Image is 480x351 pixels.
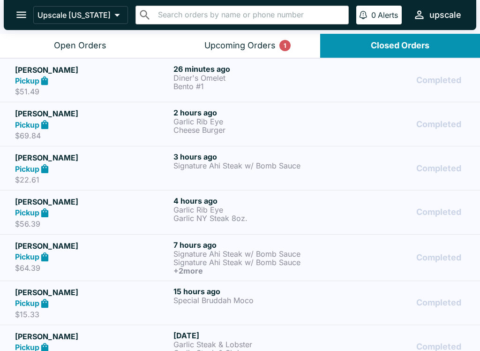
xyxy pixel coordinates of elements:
[15,298,39,308] strong: Pickup
[15,263,170,273] p: $64.39
[173,64,328,74] h6: 26 minutes ago
[33,6,128,24] button: Upscale [US_STATE]
[15,219,170,229] p: $56.39
[15,310,170,319] p: $15.33
[173,258,328,267] p: Signature Ahi Steak w/ Bomb Sauce
[15,131,170,140] p: $69.84
[173,152,328,161] h6: 3 hours ago
[15,287,170,298] h5: [PERSON_NAME]
[173,196,328,206] h6: 4 hours ago
[15,175,170,184] p: $22.61
[173,250,328,258] p: Signature Ahi Steak w/ Bomb Sauce
[284,41,286,50] p: 1
[173,117,328,126] p: Garlic Rib Eye
[15,87,170,96] p: $51.49
[15,108,170,119] h5: [PERSON_NAME]
[9,3,33,27] button: open drawer
[173,331,328,340] h6: [DATE]
[54,40,106,51] div: Open Orders
[173,340,328,349] p: Garlic Steak & Lobster
[173,108,328,117] h6: 2 hours ago
[173,206,328,214] p: Garlic Rib Eye
[15,76,39,85] strong: Pickup
[371,10,376,20] p: 0
[15,331,170,342] h5: [PERSON_NAME]
[173,287,328,296] h6: 15 hours ago
[15,196,170,207] h5: [PERSON_NAME]
[15,164,39,174] strong: Pickup
[173,240,328,250] h6: 7 hours ago
[173,267,328,275] h6: + 2 more
[173,296,328,305] p: Special Bruddah Moco
[15,240,170,252] h5: [PERSON_NAME]
[155,8,345,22] input: Search orders by name or phone number
[37,10,111,20] p: Upscale [US_STATE]
[15,208,39,217] strong: Pickup
[15,64,170,76] h5: [PERSON_NAME]
[409,5,465,25] button: upscale
[429,9,461,21] div: upscale
[173,74,328,82] p: Diner's Omelet
[173,161,328,170] p: Signature Ahi Steak w/ Bomb Sauce
[378,10,398,20] p: Alerts
[371,40,429,51] div: Closed Orders
[173,126,328,134] p: Cheese Burger
[15,252,39,261] strong: Pickup
[15,120,39,130] strong: Pickup
[204,40,276,51] div: Upcoming Orders
[15,152,170,163] h5: [PERSON_NAME]
[173,214,328,222] p: Garlic NY Steak 8oz.
[173,82,328,91] p: Bento #1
